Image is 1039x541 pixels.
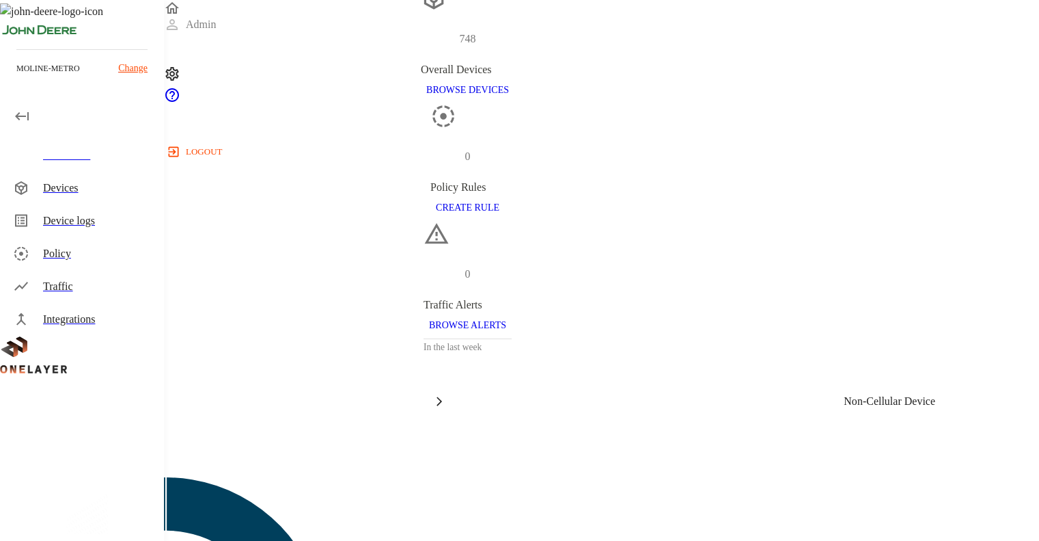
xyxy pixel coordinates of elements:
[465,266,470,282] p: 0
[424,297,512,313] div: Traffic Alerts
[430,201,505,213] a: CREATE RULE
[186,16,216,33] p: Admin
[424,313,512,339] button: BROWSE ALERTS
[430,179,505,196] div: Policy Rules
[164,94,180,105] span: Support Portal
[164,141,227,163] button: logout
[424,339,512,356] h3: In the last week
[164,141,1039,163] a: logout
[164,94,180,105] a: onelayer-support
[430,196,505,221] button: CREATE RULE
[424,319,512,330] a: BROWSE ALERTS
[844,393,935,410] p: Non-Cellular Device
